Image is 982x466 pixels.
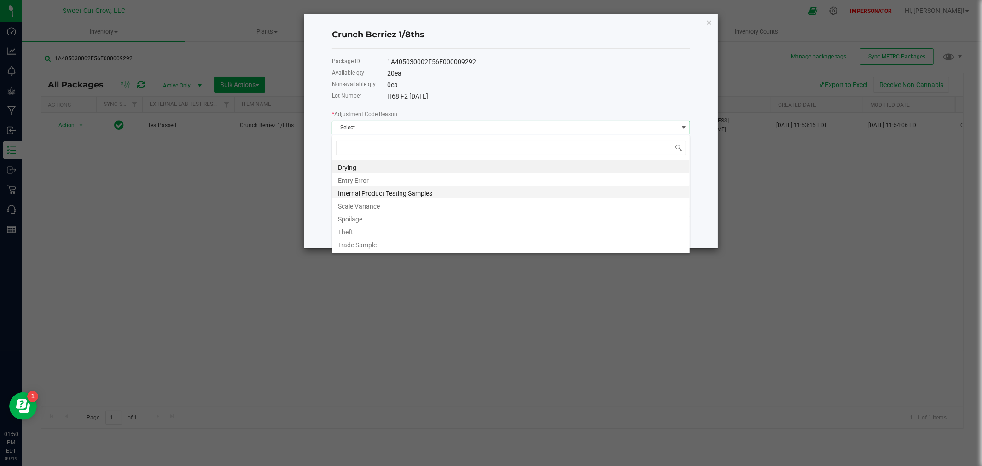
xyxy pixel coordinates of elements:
[9,392,37,420] iframe: Resource center
[332,69,364,77] label: Available qty
[332,80,376,88] label: Non-available qty
[27,391,38,402] iframe: Resource center unread badge
[332,121,678,134] span: Select
[387,92,690,101] div: H68 F2 [DATE]
[395,70,401,77] span: ea
[391,81,398,88] span: ea
[387,80,690,90] div: 0
[387,69,690,78] div: 20
[332,110,397,118] label: Adjustment Code Reason
[332,29,690,41] h4: Crunch Berriez 1/8ths
[387,57,690,67] div: 1A405030002F56E000009292
[332,92,361,100] label: Lot Number
[332,57,360,65] label: Package ID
